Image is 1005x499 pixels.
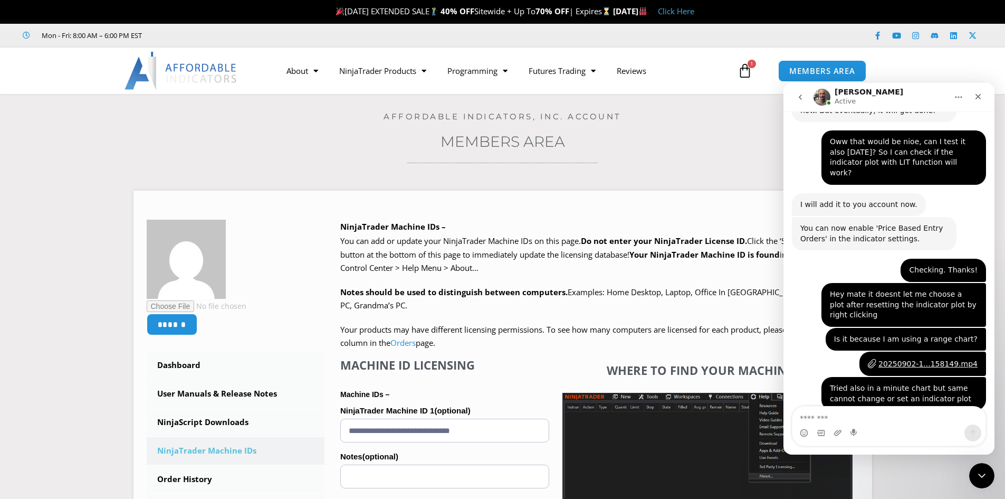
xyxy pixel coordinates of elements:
[125,52,238,90] img: LogoAI | Affordable Indicators – NinjaTrader
[518,59,606,83] a: Futures Trading
[340,221,446,232] b: NinjaTrader Machine IDs –
[333,6,613,16] span: [DATE] EXTENDED SALE Sitewide + Up To | Expires
[430,7,438,15] img: 🏌️‍♂️
[340,358,549,372] h4: Machine ID Licensing
[629,249,780,260] strong: Your NinjaTrader Machine ID is found
[340,324,845,349] span: Your products may have different licensing permissions. To see how many computers are licensed fo...
[658,6,694,16] a: Click Here
[581,236,747,246] b: Do not enter your NinjaTrader License ID.
[336,7,344,15] img: 🎉
[639,7,647,15] img: 🏭
[722,55,768,86] a: 1
[340,403,549,419] label: NinjaTrader Machine ID 1
[157,30,315,41] iframe: Customer reviews powered by Trustpilot
[147,409,325,436] a: NinjaScript Downloads
[783,83,994,455] iframe: Intercom live chat
[147,380,325,408] a: User Manuals & Release Notes
[340,236,581,246] span: You can add or update your NinjaTrader Machine IDs on this page.
[606,59,657,83] a: Reviews
[276,59,329,83] a: About
[613,6,647,16] strong: [DATE]
[441,133,565,150] a: Members Area
[778,60,866,82] a: MEMBERS AREA
[340,390,389,399] strong: Machine IDs –
[434,406,470,415] span: (optional)
[340,236,845,273] span: Click the ‘SAVE CHANGES’ button at the bottom of this page to immediately update the licensing da...
[147,352,325,379] a: Dashboard
[602,7,610,15] img: ⌛
[147,437,325,465] a: NinjaTrader Machine IDs
[147,220,226,299] img: ed3ffbeb7045a0fa7708a623a70841ceebf26a34c23f0450c245bbe2b39a06d7
[39,29,142,42] span: Mon - Fri: 8:00 AM – 6:00 PM EST
[329,59,437,83] a: NinjaTrader Products
[362,452,398,461] span: (optional)
[748,60,756,68] span: 1
[340,287,568,297] strong: Notes should be used to distinguish between computers.
[969,463,994,488] iframe: Intercom live chat
[384,111,621,121] a: Affordable Indicators, Inc. Account
[390,337,416,348] a: Orders
[147,466,325,493] a: Order History
[340,287,846,311] span: Examples: Home Desktop, Laptop, Office In [GEOGRAPHIC_DATA], Basement PC, Grandma’s PC.
[437,59,518,83] a: Programming
[535,6,569,16] strong: 70% OFF
[340,449,549,465] label: Notes
[789,67,855,75] span: MEMBERS AREA
[441,6,474,16] strong: 40% OFF
[562,363,853,377] h4: Where to find your Machine ID
[276,59,735,83] nav: Menu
